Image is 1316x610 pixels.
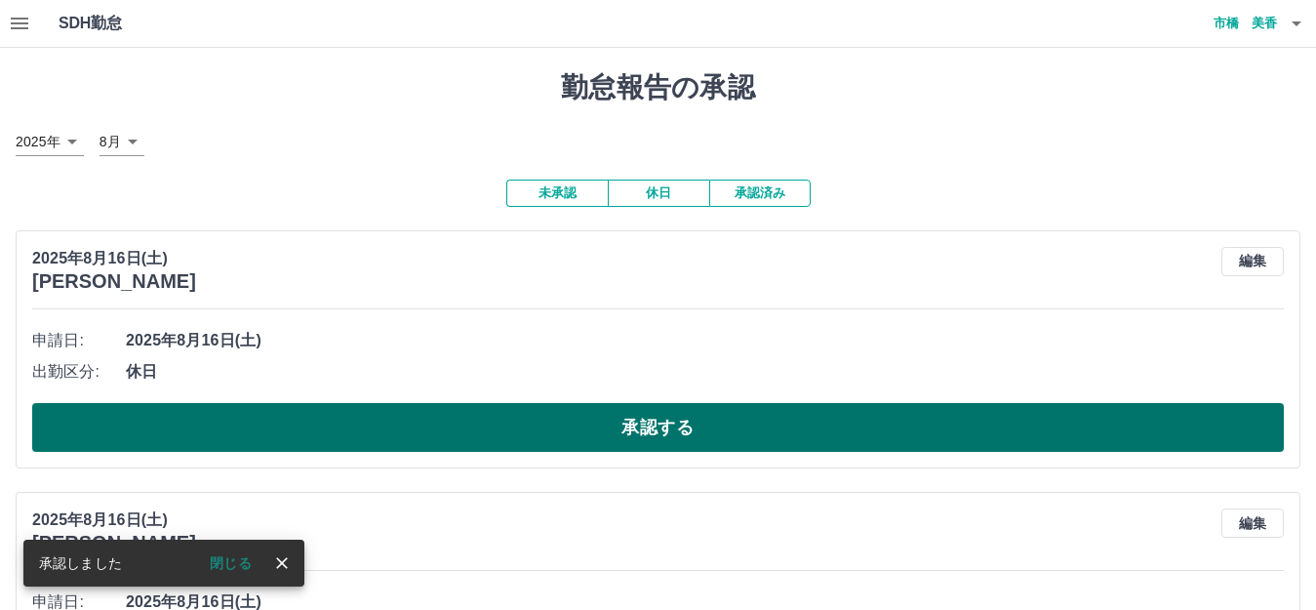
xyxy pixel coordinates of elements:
button: 編集 [1221,508,1284,538]
button: 編集 [1221,247,1284,276]
button: 承認する [32,403,1284,452]
h1: 勤怠報告の承認 [16,71,1300,104]
p: 2025年8月16日(土) [32,508,196,532]
span: 申請日: [32,329,126,352]
span: 出勤区分: [32,360,126,384]
div: 承認しました [39,546,122,581]
button: 閉じる [194,549,267,578]
span: 休日 [126,360,1284,384]
button: 承認済み [709,180,811,207]
h3: [PERSON_NAME] [32,270,196,293]
h3: [PERSON_NAME] [32,532,196,554]
div: 8月 [100,128,144,156]
span: 2025年8月16日(土) [126,329,1284,352]
p: 2025年8月16日(土) [32,247,196,270]
button: 休日 [608,180,709,207]
button: 未承認 [506,180,608,207]
button: close [267,549,297,578]
div: 2025年 [16,128,84,156]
